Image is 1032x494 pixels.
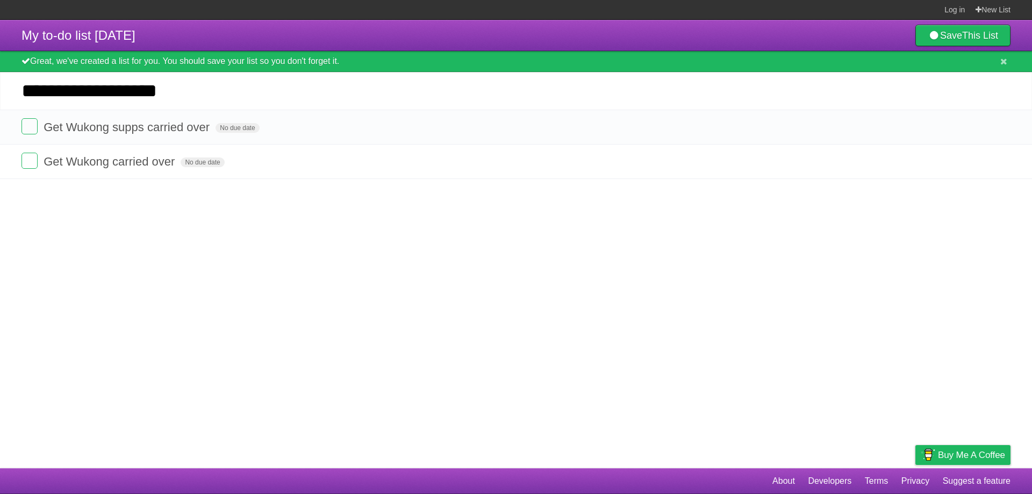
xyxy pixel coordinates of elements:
b: This List [962,30,998,41]
a: Suggest a feature [943,471,1010,491]
label: Done [21,153,38,169]
span: Buy me a coffee [938,446,1005,464]
a: SaveThis List [915,25,1010,46]
a: About [772,471,795,491]
span: No due date [181,157,224,167]
a: Buy me a coffee [915,445,1010,465]
a: Developers [808,471,851,491]
a: Privacy [901,471,929,491]
span: Get Wukong supps carried over [44,120,212,134]
img: Buy me a coffee [921,446,935,464]
span: Get Wukong carried over [44,155,177,168]
span: No due date [216,123,259,133]
label: Done [21,118,38,134]
a: Terms [865,471,888,491]
span: My to-do list [DATE] [21,28,135,42]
